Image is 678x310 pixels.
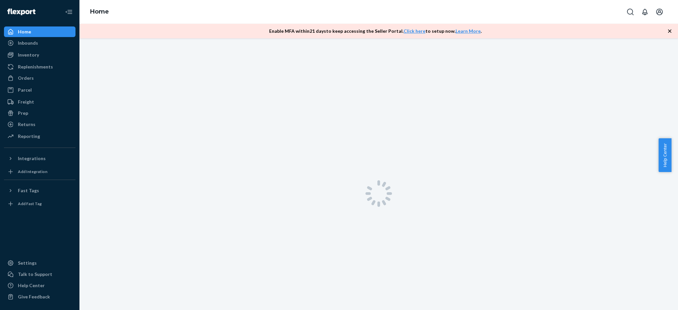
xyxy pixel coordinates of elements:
[18,40,38,46] div: Inbounds
[4,280,75,291] a: Help Center
[4,119,75,130] a: Returns
[18,169,47,174] div: Add Integration
[456,28,481,34] a: Learn More
[4,185,75,196] button: Fast Tags
[18,133,40,140] div: Reporting
[18,155,46,162] div: Integrations
[638,5,652,19] button: Open notifications
[18,52,39,58] div: Inventory
[4,291,75,302] button: Give Feedback
[404,28,425,34] a: Click here
[18,271,52,278] div: Talk to Support
[18,110,28,116] div: Prep
[18,187,39,194] div: Fast Tags
[4,269,75,280] a: Talk to Support
[18,28,31,35] div: Home
[90,8,109,15] a: Home
[4,108,75,118] a: Prep
[18,293,50,300] div: Give Feedback
[18,282,45,289] div: Help Center
[4,62,75,72] a: Replenishments
[18,121,35,128] div: Returns
[4,38,75,48] a: Inbounds
[4,199,75,209] a: Add Fast Tag
[4,97,75,107] a: Freight
[18,64,53,70] div: Replenishments
[4,50,75,60] a: Inventory
[18,99,34,105] div: Freight
[4,258,75,268] a: Settings
[4,153,75,164] button: Integrations
[62,5,75,19] button: Close Navigation
[4,166,75,177] a: Add Integration
[7,9,35,15] img: Flexport logo
[4,26,75,37] a: Home
[18,260,37,266] div: Settings
[4,73,75,83] a: Orders
[653,5,666,19] button: Open account menu
[18,201,42,206] div: Add Fast Tag
[4,131,75,142] a: Reporting
[269,28,482,34] p: Enable MFA within 21 days to keep accessing the Seller Portal. to setup now. .
[4,85,75,95] a: Parcel
[658,138,671,172] button: Help Center
[18,75,34,81] div: Orders
[624,5,637,19] button: Open Search Box
[18,87,32,93] div: Parcel
[85,2,114,22] ol: breadcrumbs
